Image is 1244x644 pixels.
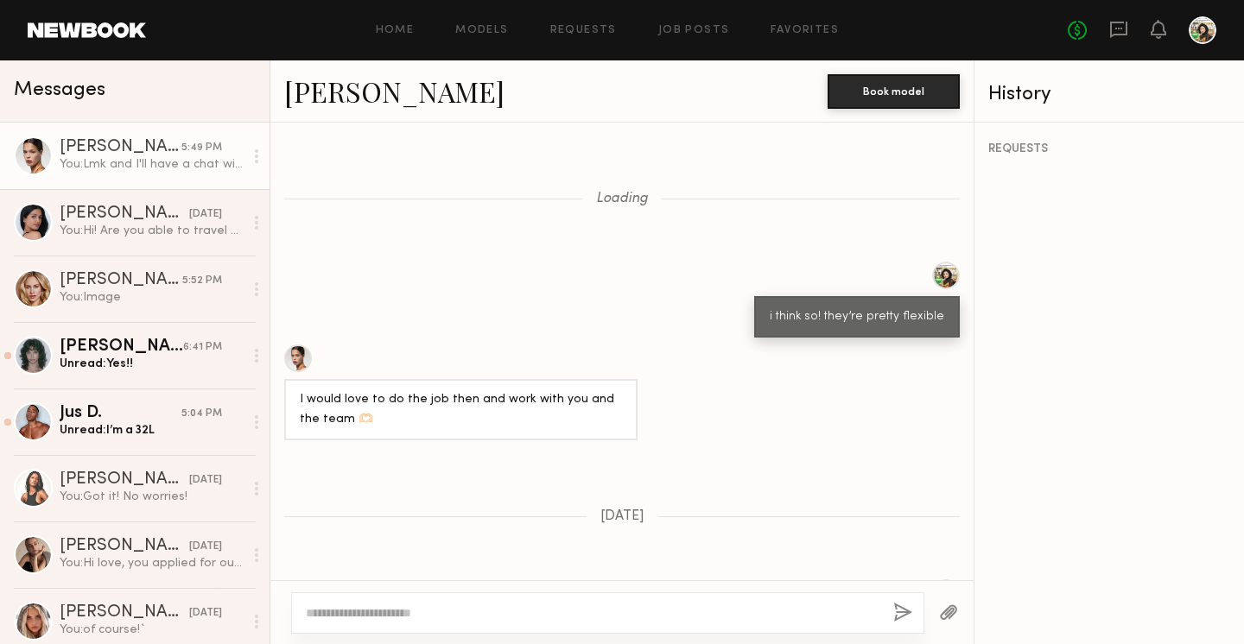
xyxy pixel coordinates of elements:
div: You: Hi! Are you able to travel yourself to [US_STATE] for the swim job you submitted to? [60,223,244,239]
div: History [988,85,1230,104]
div: Unread: Yes!! [60,356,244,372]
button: Book model [828,74,960,109]
a: Requests [550,25,617,36]
div: I would love to do the job then and work with you and the team 🫶🏻 [300,390,622,430]
div: You: Lmk and I'll have a chat with them- [PERSON_NAME] [60,156,244,173]
div: [PERSON_NAME] [60,205,189,223]
div: [PERSON_NAME] [60,471,189,489]
div: [PERSON_NAME] [60,538,189,555]
div: Jus D. [60,405,181,422]
div: [PERSON_NAME] [60,272,182,289]
div: You: Got it! No worries! [60,489,244,505]
a: [PERSON_NAME] [284,73,505,110]
div: [DATE] [189,206,222,223]
div: You: of course!` [60,622,244,638]
a: Home [376,25,415,36]
div: 6:41 PM [183,339,222,356]
div: [DATE] [189,539,222,555]
a: Book model [828,83,960,98]
div: Unread: I’m a 32L [60,422,244,439]
div: [DATE] [189,605,222,622]
a: Favorites [771,25,839,36]
span: [DATE] [600,509,644,524]
span: Messages [14,80,105,100]
div: 5:52 PM [182,273,222,289]
a: Models [455,25,508,36]
div: You: Image [60,289,244,306]
span: Loading [596,192,648,206]
div: [DATE] [189,472,222,489]
div: You: Hi love, you applied for our role in AZ! Are you 100% you can commit to the commute? Also th... [60,555,244,571]
div: [PERSON_NAME] [60,604,189,622]
div: [PERSON_NAME] [60,338,183,356]
div: [PERSON_NAME] [60,139,181,156]
div: REQUESTS [988,143,1230,155]
a: Job Posts [658,25,730,36]
div: i think so! they’re pretty flexible [770,307,944,327]
div: 5:49 PM [181,140,222,156]
div: 5:04 PM [181,406,222,422]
